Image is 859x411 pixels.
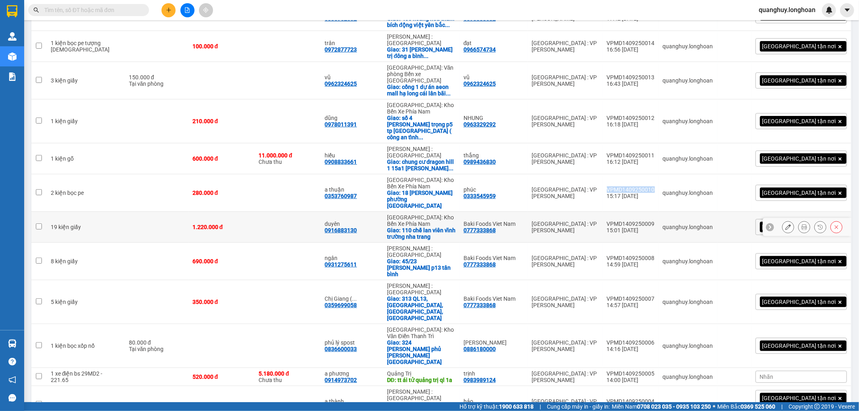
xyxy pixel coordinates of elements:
img: warehouse-icon [8,339,17,348]
div: 0962324625 [325,81,357,87]
div: VPMD1409250009 [607,221,655,227]
div: [GEOGRAPHIC_DATA] : VP [PERSON_NAME] [532,186,599,199]
div: Giao: 405 hoàng hoa thám bích động việt yên bắc giang [387,15,455,28]
span: [GEOGRAPHIC_DATA] tận nơi [762,394,836,402]
div: Baki Foods Viet Nam [464,295,524,302]
img: icon-new-feature [826,6,833,14]
div: [GEOGRAPHIC_DATA] : VP [PERSON_NAME] [532,370,599,383]
strong: 0708 023 035 - 0935 103 250 [637,403,711,410]
span: Miền Bắc [717,402,775,411]
div: VPMD1409250005 [607,370,655,377]
div: [GEOGRAPHIC_DATA] : VP [PERSON_NAME] [532,74,599,87]
div: duyên [325,221,379,227]
div: 0777333868 [464,227,496,233]
div: Giao: 313 QL13, Hiệp Bình Phước, Thủ Đức, TPHCM [387,295,455,321]
div: [GEOGRAPHIC_DATA]: Kho Văn Điển Thanh Trì [387,326,455,339]
div: VPMD1409250013 [607,74,655,81]
div: trịnh [464,370,524,377]
div: Giao: cổng 1 dự án aeon mall hạ long cái lân bãi cháy hạ long [387,84,455,97]
div: 15:01 [DATE] [607,227,655,233]
span: ... [449,165,453,171]
div: [PERSON_NAME] : [GEOGRAPHIC_DATA] [387,33,455,46]
div: 3 kiện giấy [51,77,121,84]
div: [GEOGRAPHIC_DATA]: Kho Bến Xe Phía Nam [387,177,455,190]
span: Nhãn [760,374,774,380]
div: 0983989124 [464,377,496,383]
div: 0963329292 [464,121,496,128]
div: 0353760987 [325,193,357,199]
div: 15:17 [DATE] [607,193,655,199]
span: file-add [184,7,190,13]
div: 0914973702 [325,377,357,383]
div: VPMD1409250010 [607,186,655,193]
div: phúc [464,186,524,193]
div: a thuận [325,186,379,193]
div: Tại văn phòng [129,346,184,352]
div: quanghuy.longhoan [663,43,713,50]
input: Tìm tên, số ĐT hoặc mã đơn [44,6,139,14]
div: 5 kiện giấy [51,299,121,305]
span: | [540,402,541,411]
strong: 0369 525 060 [741,403,775,410]
span: Cung cấp máy in - giấy in: [547,402,610,411]
div: 150.000 đ [129,74,184,81]
div: quanghuy.longhoan [663,401,713,408]
div: Chị Giang ( 0708809908 Út Khuyên ) [325,295,379,302]
div: hiếu [325,152,379,159]
div: phủ lý spost [325,339,379,346]
span: ... [352,295,357,302]
div: 1 kiện gỗ [51,155,121,162]
div: Giao: 31 trương phước phan bình trị đông a bình tân hcm [387,46,455,59]
div: [GEOGRAPHIC_DATA] : VP [PERSON_NAME] [532,221,599,233]
button: caret-down [840,3,854,17]
span: question-circle [8,358,16,366]
span: [GEOGRAPHIC_DATA] tận nơi [762,118,836,125]
span: search [33,7,39,13]
div: Giao: 18 phạm văn đồng phường bắc nha trang [387,190,455,209]
strong: 1900 633 818 [499,403,534,410]
div: 1 kiện bọc pe tượng phật [51,40,121,53]
span: [GEOGRAPHIC_DATA] tận nơi [762,43,836,50]
img: warehouse-icon [8,32,17,41]
span: | [781,402,782,411]
div: 0966574734 [464,46,496,53]
div: vũ [464,74,524,81]
div: hảo [464,398,524,405]
div: quanghuy.longhoan [663,224,713,230]
div: NHUNG [464,115,524,121]
span: ⚪️ [713,405,715,408]
div: VPMD1409250007 [607,295,655,302]
div: 16:12 [DATE] [607,159,655,165]
div: Chưa thu [259,152,317,165]
div: VPMD1409250006 [607,339,655,346]
button: aim [199,3,213,17]
div: 350.000 đ [192,299,250,305]
div: [GEOGRAPHIC_DATA]: Kho Bến Xe Phía Nam [387,214,455,227]
div: VPMD1409250011 [607,152,655,159]
img: logo-vxr [7,5,17,17]
div: Giao: chung cư dragon hill 1 15a1 nguyễn hữu thọ phước kiển nhà bè [387,159,455,171]
div: 14:00 [DATE] [607,377,655,383]
span: CÔNG TY TNHH CHUYỂN PHÁT NHANH BẢO AN [70,27,148,42]
div: VPMD1409250012 [607,115,655,121]
div: 8 kiện giấy [51,258,121,264]
span: message [8,394,16,402]
div: quanghuy.longhoan [663,258,713,264]
div: 520.000 đ [192,374,250,380]
div: thắng [464,152,524,159]
div: a phương [325,370,379,377]
div: 14:59 [DATE] [607,261,655,268]
div: 210.000 đ [192,118,250,124]
div: [GEOGRAPHIC_DATA]: Văn phòng Bến xe [GEOGRAPHIC_DATA] [387,64,455,84]
span: aim [203,7,209,13]
span: [GEOGRAPHIC_DATA] tận nơi [762,189,836,196]
div: [PERSON_NAME] : [GEOGRAPHIC_DATA] [387,388,455,401]
button: file-add [180,3,195,17]
div: 11.000.000 đ [259,152,317,159]
div: 16:18 [DATE] [607,121,655,128]
div: 0777333868 [464,261,496,268]
div: 280.000 đ [192,190,250,196]
div: quanghuy.longhoan [663,299,713,305]
strong: PHIẾU DÁN LÊN HÀNG [54,4,159,14]
div: DĐ: tt ái tử quảng trị ql 1a [387,377,455,383]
